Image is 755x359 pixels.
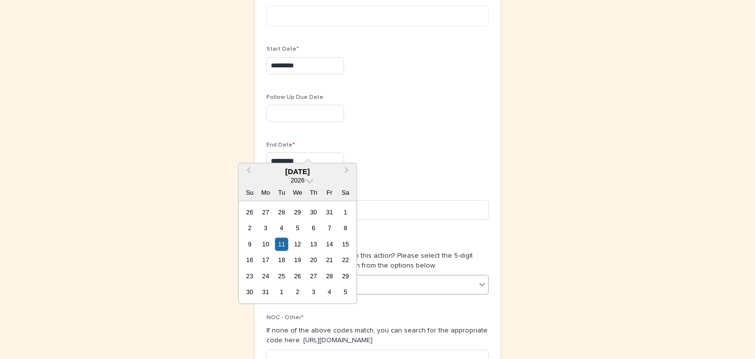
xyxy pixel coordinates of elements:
span: NOC - Other* [266,315,304,321]
div: Choose Sunday, August 23rd, 2026 [243,269,256,283]
span: Start Date* [266,46,299,52]
div: Choose Tuesday, July 28th, 2026 [275,206,288,219]
div: Th [307,186,320,199]
div: Choose Sunday, July 26th, 2026 [243,206,256,219]
span: End Date [266,142,295,148]
div: Choose Thursday, September 3rd, 2026 [307,286,320,299]
div: Choose Sunday, August 2nd, 2026 [243,222,256,235]
div: Choose Monday, August 17th, 2026 [259,254,272,267]
div: Choose Monday, July 27th, 2026 [259,206,272,219]
div: Choose Saturday, September 5th, 2026 [339,286,352,299]
div: Choose Wednesday, August 5th, 2026 [291,222,304,235]
div: Choose Monday, August 24th, 2026 [259,269,272,283]
div: Choose Saturday, August 22nd, 2026 [339,254,352,267]
div: Choose Sunday, August 30th, 2026 [243,286,256,299]
div: We [291,186,304,199]
div: Choose Saturday, August 29th, 2026 [339,269,352,283]
span: Follow Up Due Date [266,94,323,100]
div: Tu [275,186,288,199]
div: Su [243,186,256,199]
p: If none of the above codes match, you can search for the appropriate code here: [URL][DOMAIN_NAME] [266,326,489,346]
div: Choose Saturday, August 15th, 2026 [339,238,352,251]
div: Choose Sunday, August 9th, 2026 [243,238,256,251]
div: Mo [259,186,272,199]
div: Choose Monday, August 31st, 2026 [259,286,272,299]
div: Choose Tuesday, August 25th, 2026 [275,269,288,283]
button: Previous Month [239,164,255,180]
div: Sa [339,186,352,199]
div: Choose Tuesday, August 18th, 2026 [275,254,288,267]
div: Choose Thursday, August 6th, 2026 [307,222,320,235]
div: Choose Wednesday, September 2nd, 2026 [291,286,304,299]
div: Choose Tuesday, August 4th, 2026 [275,222,288,235]
div: Choose Thursday, August 27th, 2026 [307,269,320,283]
div: Choose Sunday, August 16th, 2026 [243,254,256,267]
div: Choose Monday, August 3rd, 2026 [259,222,272,235]
div: Choose Thursday, July 30th, 2026 [307,206,320,219]
div: Choose Friday, September 4th, 2026 [323,286,336,299]
div: Choose Wednesday, August 26th, 2026 [291,269,304,283]
div: month 2026-08 [242,205,353,300]
div: Choose Friday, August 14th, 2026 [323,238,336,251]
div: Choose Wednesday, August 12th, 2026 [291,238,304,251]
div: Choose Friday, July 31st, 2026 [323,206,336,219]
div: Choose Wednesday, July 29th, 2026 [291,206,304,219]
div: Choose Tuesday, August 11th, 2026 [275,238,288,251]
div: Choose Saturday, August 1st, 2026 [339,206,352,219]
div: Fr [323,186,336,199]
div: Choose Friday, August 28th, 2026 [323,269,336,283]
button: Next Month [340,164,355,180]
div: Choose Thursday, August 20th, 2026 [307,254,320,267]
div: Choose Saturday, August 8th, 2026 [339,222,352,235]
div: [DATE] [238,167,356,176]
p: What occupation is related to this action? Please select the 5-digit NOC code for the occupation ... [266,251,489,271]
div: Choose Monday, August 10th, 2026 [259,238,272,251]
div: Choose Wednesday, August 19th, 2026 [291,254,304,267]
span: 2026 [290,177,304,184]
div: Choose Thursday, August 13th, 2026 [307,238,320,251]
div: Choose Tuesday, September 1st, 2026 [275,286,288,299]
div: Choose Friday, August 21st, 2026 [323,254,336,267]
div: Choose Friday, August 7th, 2026 [323,222,336,235]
